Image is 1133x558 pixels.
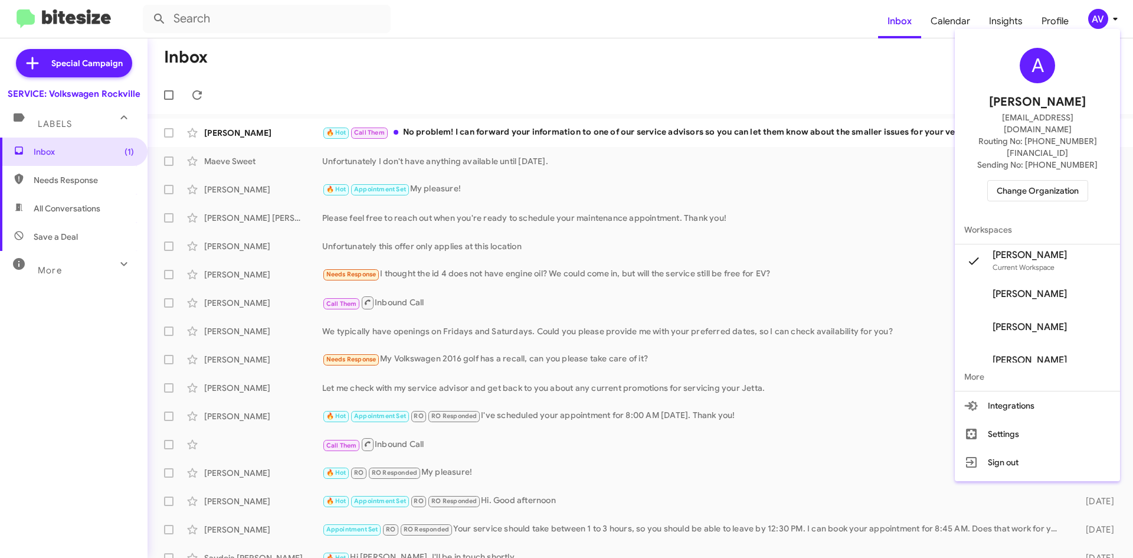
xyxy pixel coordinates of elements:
span: [EMAIL_ADDRESS][DOMAIN_NAME] [969,112,1106,135]
span: More [955,363,1120,391]
span: Current Workspace [993,263,1055,272]
span: [PERSON_NAME] [993,354,1067,366]
span: Change Organization [997,181,1079,201]
button: Sign out [955,448,1120,477]
button: Change Organization [987,180,1088,201]
span: [PERSON_NAME] [993,321,1067,333]
button: Integrations [955,391,1120,420]
span: Sending No: [PHONE_NUMBER] [977,159,1098,171]
span: [PERSON_NAME] [993,288,1067,300]
div: A [1020,48,1055,83]
span: Routing No: [PHONE_NUMBER][FINANCIAL_ID] [969,135,1106,159]
button: Settings [955,420,1120,448]
span: [PERSON_NAME] [993,249,1067,261]
span: Workspaces [955,216,1120,244]
span: [PERSON_NAME] [989,93,1086,112]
